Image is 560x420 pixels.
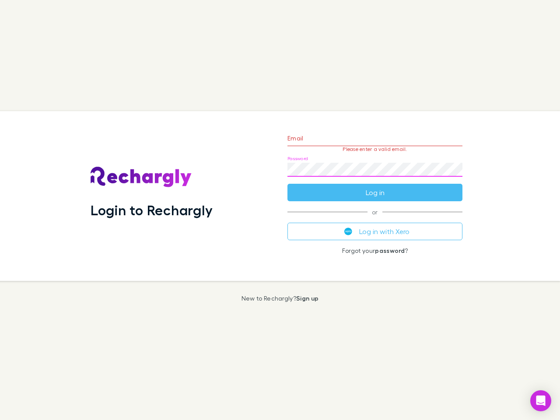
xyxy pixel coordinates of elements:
[287,155,308,162] label: Password
[287,184,462,201] button: Log in
[287,146,462,152] p: Please enter a valid email.
[296,294,318,302] a: Sign up
[375,247,405,254] a: password
[241,295,319,302] p: New to Rechargly?
[530,390,551,411] div: Open Intercom Messenger
[287,223,462,240] button: Log in with Xero
[91,167,192,188] img: Rechargly's Logo
[91,202,213,218] h1: Login to Rechargly
[344,227,352,235] img: Xero's logo
[287,247,462,254] p: Forgot your ?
